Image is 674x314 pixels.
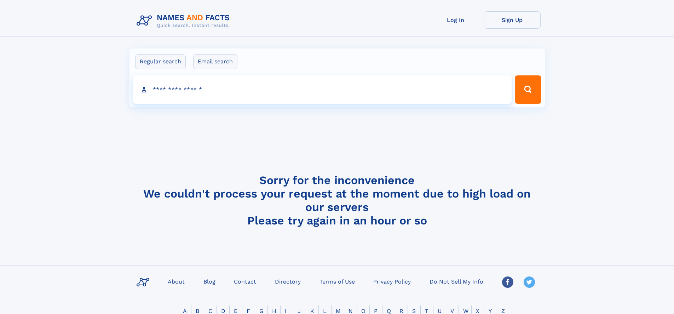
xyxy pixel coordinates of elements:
a: Do Not Sell My Info [427,276,486,286]
button: Search Button [515,75,541,104]
a: About [165,276,188,286]
a: Sign Up [484,11,541,29]
img: Facebook [502,276,513,288]
img: Logo Names and Facts [134,11,236,30]
label: Email search [193,54,237,69]
input: search input [133,75,512,104]
a: Directory [272,276,304,286]
label: Regular search [135,54,186,69]
h4: Sorry for the inconvenience We couldn't process your request at the moment due to high load on ou... [134,173,541,227]
img: Twitter [524,276,535,288]
a: Log In [427,11,484,29]
a: Terms of Use [317,276,358,286]
a: Blog [201,276,218,286]
a: Privacy Policy [370,276,414,286]
a: Contact [231,276,259,286]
